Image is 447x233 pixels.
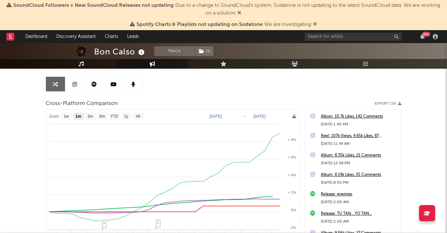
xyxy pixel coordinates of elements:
[154,46,195,56] button: Track
[123,30,143,43] a: Leads
[238,11,242,16] span: Dismiss
[195,46,214,56] span: ( 1 )
[100,30,123,43] a: Charts
[137,22,263,27] span: Spotify Charts & Playlists not updating on Sodatone
[321,159,398,167] div: [DATE] 12:58 PM
[243,114,247,119] text: →
[210,114,222,119] text: [DATE]
[321,152,398,159] a: Album: 8.35k Likes, 21 Comments
[291,208,296,212] text: 0%
[88,114,93,119] text: 3m
[195,46,213,56] button: (1)
[321,121,398,128] div: [DATE] 1:40 PM
[110,114,118,119] text: YTD
[321,171,398,179] a: Album: 8.19k Likes, 35 Comments
[103,221,105,225] span: 1
[288,173,297,177] text: + 4%
[321,191,398,198] a: Release: enemies
[321,218,398,226] div: [DATE] 2:00 AM
[124,114,128,119] text: 1y
[52,30,100,43] a: Discovery Assistant
[288,191,297,194] text: + 2%
[157,221,159,225] span: 1
[21,30,52,43] a: Dashboard
[75,114,81,119] text: 1m
[49,114,59,119] text: Zoom
[13,3,174,8] span: SoundCloud Followers + New SoundCloud Releases not updating
[137,22,311,27] span: : We are investigating
[64,114,69,119] text: 1w
[313,22,317,27] span: Dismiss
[94,46,146,57] div: Bon Calso
[288,155,297,159] text: + 6%
[375,102,401,106] button: Export CSV
[46,100,118,108] span: Cross-Platform Comparison
[321,210,398,218] a: Release: TU TAN… YO TAN…
[321,198,398,206] div: [DATE] 2:00 AM
[305,33,402,41] input: Search for artists
[321,113,398,121] a: Album: 10.7k Likes, 142 Comments
[420,34,425,39] button: 99+
[321,179,398,187] div: [DATE] 8:05 PM
[136,114,140,119] text: All
[321,132,398,140] a: Reel: 107k Views, 4.65k Likes, 87 Comments
[321,140,398,148] div: [DATE] 11:44 AM
[290,226,296,229] text: -2%
[288,138,297,142] text: + 8%
[100,114,105,119] text: 6m
[254,114,266,119] text: [DATE]
[422,32,431,37] div: 99 +
[13,3,441,16] span: : Due to a change to SoundCloud's system, Sodatone is not updating to the latest SoundCloud data....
